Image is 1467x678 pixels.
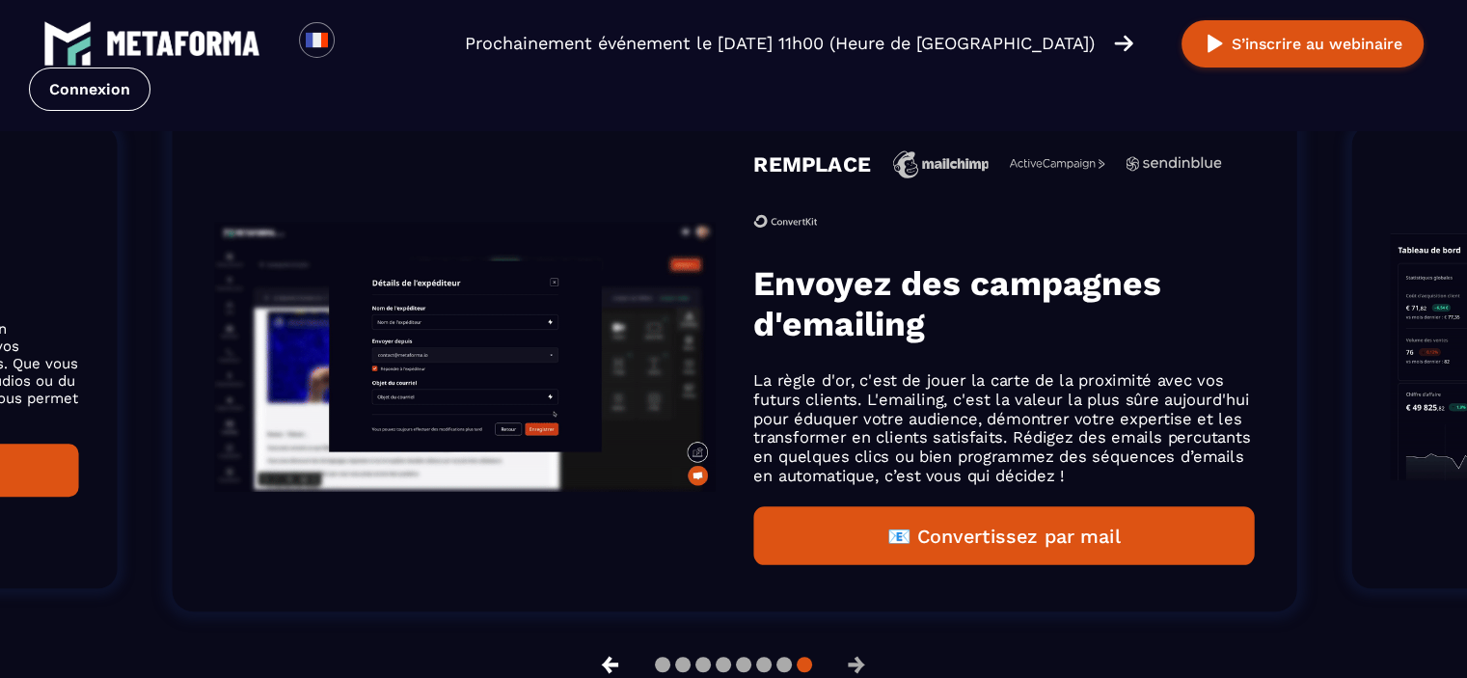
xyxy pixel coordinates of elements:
[1114,33,1133,54] img: arrow-right
[351,32,366,55] input: Search for option
[1182,20,1424,68] button: S’inscrire au webinaire
[29,68,150,111] a: Connexion
[1009,159,1104,169] img: icon
[1203,32,1227,56] img: play
[305,28,329,52] img: fr
[465,30,1095,57] p: Prochainement événement le [DATE] 11h00 (Heure de [GEOGRAPHIC_DATA])
[215,222,716,492] img: gif
[753,200,817,242] img: icon
[753,506,1254,564] button: 📧 Convertissez par mail
[335,22,382,65] div: Search for option
[43,19,92,68] img: logo
[753,370,1254,485] p: La règle d'or, c'est de jouer la carte de la proximité avec vos futurs clients. L'emailing, c'est...
[106,31,260,56] img: logo
[892,149,988,178] img: icon
[1126,157,1221,171] img: icon
[753,263,1254,344] h3: Envoyez des campagnes d'emailing
[753,151,871,176] h4: REMPLACE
